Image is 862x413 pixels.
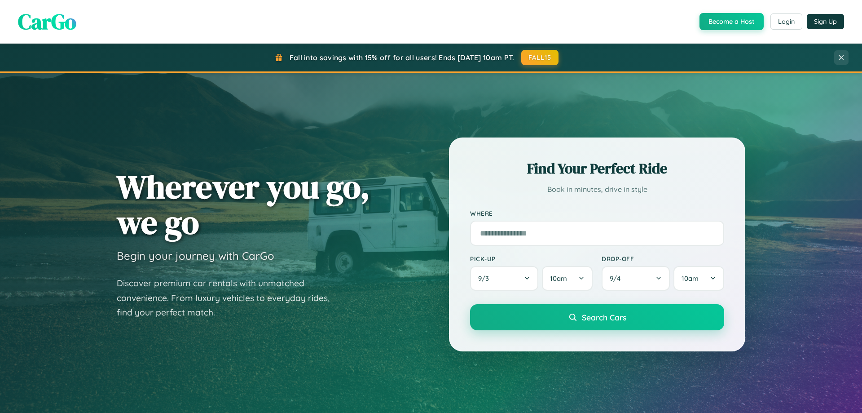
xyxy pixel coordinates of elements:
[470,183,724,196] p: Book in minutes, drive in style
[117,249,274,262] h3: Begin your journey with CarGo
[602,266,670,291] button: 9/4
[770,13,802,30] button: Login
[470,266,538,291] button: 9/3
[542,266,593,291] button: 10am
[470,304,724,330] button: Search Cars
[470,255,593,262] label: Pick-up
[673,266,724,291] button: 10am
[117,276,341,320] p: Discover premium car rentals with unmatched convenience. From luxury vehicles to everyday rides, ...
[18,7,76,36] span: CarGo
[117,169,370,240] h1: Wherever you go, we go
[470,159,724,178] h2: Find Your Perfect Ride
[582,312,626,322] span: Search Cars
[290,53,515,62] span: Fall into savings with 15% off for all users! Ends [DATE] 10am PT.
[470,209,724,217] label: Where
[610,274,625,283] span: 9 / 4
[521,50,559,65] button: FALL15
[550,274,567,283] span: 10am
[699,13,764,30] button: Become a Host
[478,274,493,283] span: 9 / 3
[807,14,844,29] button: Sign Up
[682,274,699,283] span: 10am
[602,255,724,262] label: Drop-off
